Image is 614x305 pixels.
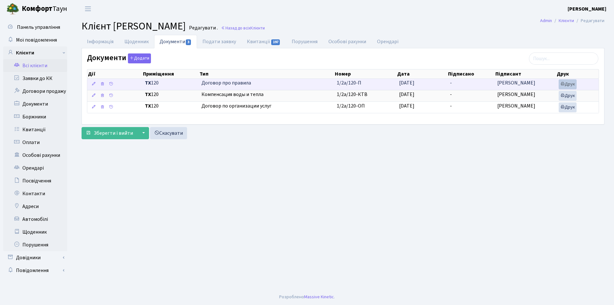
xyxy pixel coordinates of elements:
span: [PERSON_NAME] [497,102,535,109]
a: Особові рахунки [3,149,67,162]
a: Скасувати [150,127,187,139]
b: ТХ [145,102,151,109]
b: ТХ [145,91,151,98]
a: Повідомлення [3,264,67,277]
span: Договор по организации услуг [201,102,331,110]
b: [PERSON_NAME] [568,5,606,12]
button: Переключити навігацію [80,4,96,14]
th: Підписано [447,69,495,78]
span: - [450,79,452,86]
a: Щоденник [3,226,67,238]
label: Документи [87,53,151,63]
a: Додати [126,52,151,64]
span: Зберегти і вийти [94,130,133,137]
span: Договор про правила [201,79,331,87]
a: Заявки до КК [3,72,67,85]
a: [PERSON_NAME] [568,5,606,13]
span: 120 [145,102,197,110]
a: Орендарі [372,35,404,48]
b: Комфорт [22,4,52,14]
th: Дії [87,69,142,78]
span: Мої повідомлення [16,36,57,44]
a: Порушення [3,238,67,251]
span: [DATE] [399,91,414,98]
span: 1/2а/120-КТВ [337,91,367,98]
span: 1/2а/120-ОП [337,102,365,109]
a: Квитанції [241,35,286,48]
span: 120 [145,79,197,87]
a: Admin [540,17,552,24]
span: Клієнт [PERSON_NAME] [82,19,186,34]
span: 3 [186,39,191,45]
span: [DATE] [399,79,414,86]
a: Друк [559,79,577,89]
b: ТХ [145,79,151,86]
a: Подати заявку [197,35,241,48]
a: Квитанції [3,123,67,136]
span: Клієнти [250,25,265,31]
a: Мої повідомлення [3,34,67,46]
nav: breadcrumb [531,14,614,28]
a: Інформація [82,35,119,48]
span: Панель управління [17,24,60,31]
span: [PERSON_NAME] [497,91,535,98]
span: - [450,102,452,109]
a: Контакти [3,187,67,200]
button: Зберегти і вийти [82,127,137,139]
a: Друк [559,102,577,112]
a: Всі клієнти [3,59,67,72]
a: Договори продажу [3,85,67,98]
a: Назад до всіхКлієнти [221,25,265,31]
span: 1/2а/120-П [337,79,361,86]
th: Приміщення [142,69,199,78]
th: Номер [334,69,397,78]
a: Адреси [3,200,67,213]
a: Автомобілі [3,213,67,226]
a: Massive Kinetic [304,293,334,300]
a: Особові рахунки [323,35,372,48]
small: Редагувати . [188,25,218,31]
a: Клієнти [3,46,67,59]
input: Пошук... [529,52,598,65]
span: 120 [145,91,197,98]
span: 197 [271,39,280,45]
th: Підписант [495,69,556,78]
span: Компенсация воды и тепла [201,91,331,98]
a: Порушення [286,35,323,48]
a: Документи [154,35,197,48]
a: Орендарі [3,162,67,174]
a: Довідники [3,251,67,264]
span: Таун [22,4,67,14]
a: Друк [559,91,577,101]
img: logo.png [6,3,19,15]
a: Посвідчення [3,174,67,187]
a: Клієнти [559,17,574,24]
th: Тип [199,69,334,78]
a: Щоденник [119,35,154,48]
button: Документи [128,53,151,63]
a: Панель управління [3,21,67,34]
span: [DATE] [399,102,414,109]
th: Друк [556,69,599,78]
div: Розроблено . [279,293,335,301]
span: - [450,91,452,98]
a: Оплати [3,136,67,149]
th: Дата [397,69,448,78]
span: [PERSON_NAME] [497,79,535,86]
a: Документи [3,98,67,110]
a: Боржники [3,110,67,123]
li: Редагувати [574,17,604,24]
